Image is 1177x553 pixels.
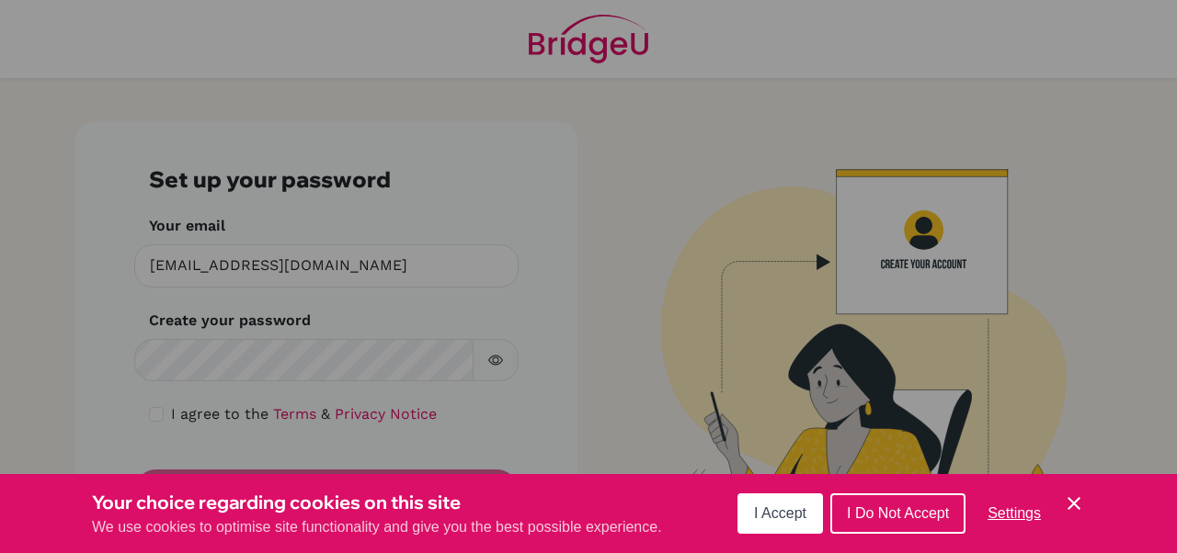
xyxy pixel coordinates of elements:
[92,516,662,538] p: We use cookies to optimise site functionality and give you the best possible experience.
[737,493,823,534] button: I Accept
[1063,492,1085,514] button: Save and close
[988,505,1041,521] span: Settings
[973,495,1056,532] button: Settings
[754,505,806,521] span: I Accept
[847,505,949,521] span: I Do Not Accept
[92,489,662,516] h3: Your choice regarding cookies on this site
[830,493,966,534] button: I Do Not Accept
